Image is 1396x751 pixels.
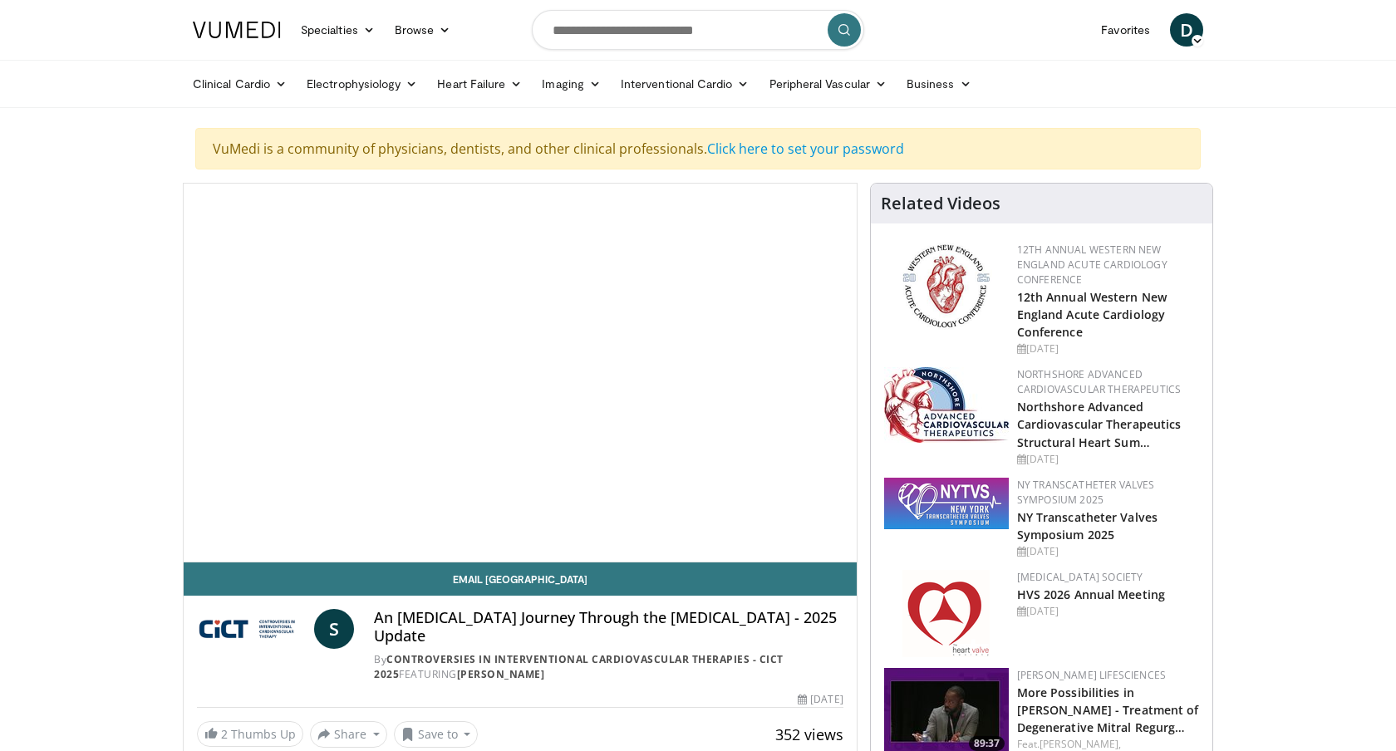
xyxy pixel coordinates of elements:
a: Controversies in Interventional Cardiovascular Therapies - CICT 2025 [374,652,784,681]
a: Email [GEOGRAPHIC_DATA] [184,562,857,596]
a: HVS 2026 Annual Meeting [1017,587,1165,602]
button: Save to [394,721,479,748]
a: More Possibilities in [PERSON_NAME] - Treatment of Degenerative Mitral Regurg… [1017,685,1199,735]
a: S [314,609,354,649]
div: [DATE] [1017,452,1199,467]
a: Imaging [532,67,611,101]
a: NY Transcatheter Valves Symposium 2025 [1017,509,1158,542]
a: Business [897,67,981,101]
img: 45d48ad7-5dc9-4e2c-badc-8ed7b7f471c1.jpg.150x105_q85_autocrop_double_scale_upscale_version-0.2.jpg [884,367,1009,443]
a: [MEDICAL_DATA] Society [1017,570,1143,584]
a: [PERSON_NAME] Lifesciences [1017,668,1166,682]
a: 12th Annual Western New England Acute Cardiology Conference [1017,289,1167,340]
div: [DATE] [1017,604,1199,619]
a: Electrophysiology [297,67,427,101]
span: 352 views [775,724,843,744]
a: Heart Failure [427,67,532,101]
h4: An [MEDICAL_DATA] Journey Through the [MEDICAL_DATA] - 2025 Update [374,609,843,645]
a: Interventional Cardio [611,67,759,101]
span: 2 [221,726,228,742]
a: Clinical Cardio [183,67,297,101]
img: 381df6ae-7034-46cc-953d-58fc09a18a66.png.150x105_q85_autocrop_double_scale_upscale_version-0.2.png [884,478,1009,529]
img: 0148279c-cbd4-41ce-850e-155379fed24c.png.150x105_q85_autocrop_double_scale_upscale_version-0.2.png [902,570,990,657]
div: VuMedi is a community of physicians, dentists, and other clinical professionals. [195,128,1201,169]
a: NorthShore Advanced Cardiovascular Therapeutics [1017,367,1182,396]
div: [DATE] [798,692,843,707]
img: Controversies in Interventional Cardiovascular Therapies - CICT 2025 [197,609,307,649]
a: [PERSON_NAME] [457,667,545,681]
a: Northshore Advanced Cardiovascular Therapeutics Structural Heart Sum… [1017,399,1182,449]
a: 2 Thumbs Up [197,721,303,747]
a: D [1170,13,1203,47]
button: Share [310,721,387,748]
a: NY Transcatheter Valves Symposium 2025 [1017,478,1155,507]
input: Search topics, interventions [532,10,864,50]
a: Peripheral Vascular [759,67,897,101]
a: [PERSON_NAME], [1040,737,1121,751]
a: 12th Annual Western New England Acute Cardiology Conference [1017,243,1167,287]
div: [DATE] [1017,341,1199,356]
span: 89:37 [969,736,1005,751]
video-js: Video Player [184,184,857,562]
a: Browse [385,13,461,47]
img: 0954f259-7907-4053-a817-32a96463ecc8.png.150x105_q85_autocrop_double_scale_upscale_version-0.2.png [900,243,992,330]
h4: Related Videos [881,194,1000,214]
div: [DATE] [1017,544,1199,559]
a: Favorites [1091,13,1160,47]
a: Specialties [291,13,385,47]
div: By FEATURING [374,652,843,682]
img: VuMedi Logo [193,22,281,38]
a: Click here to set your password [707,140,904,158]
